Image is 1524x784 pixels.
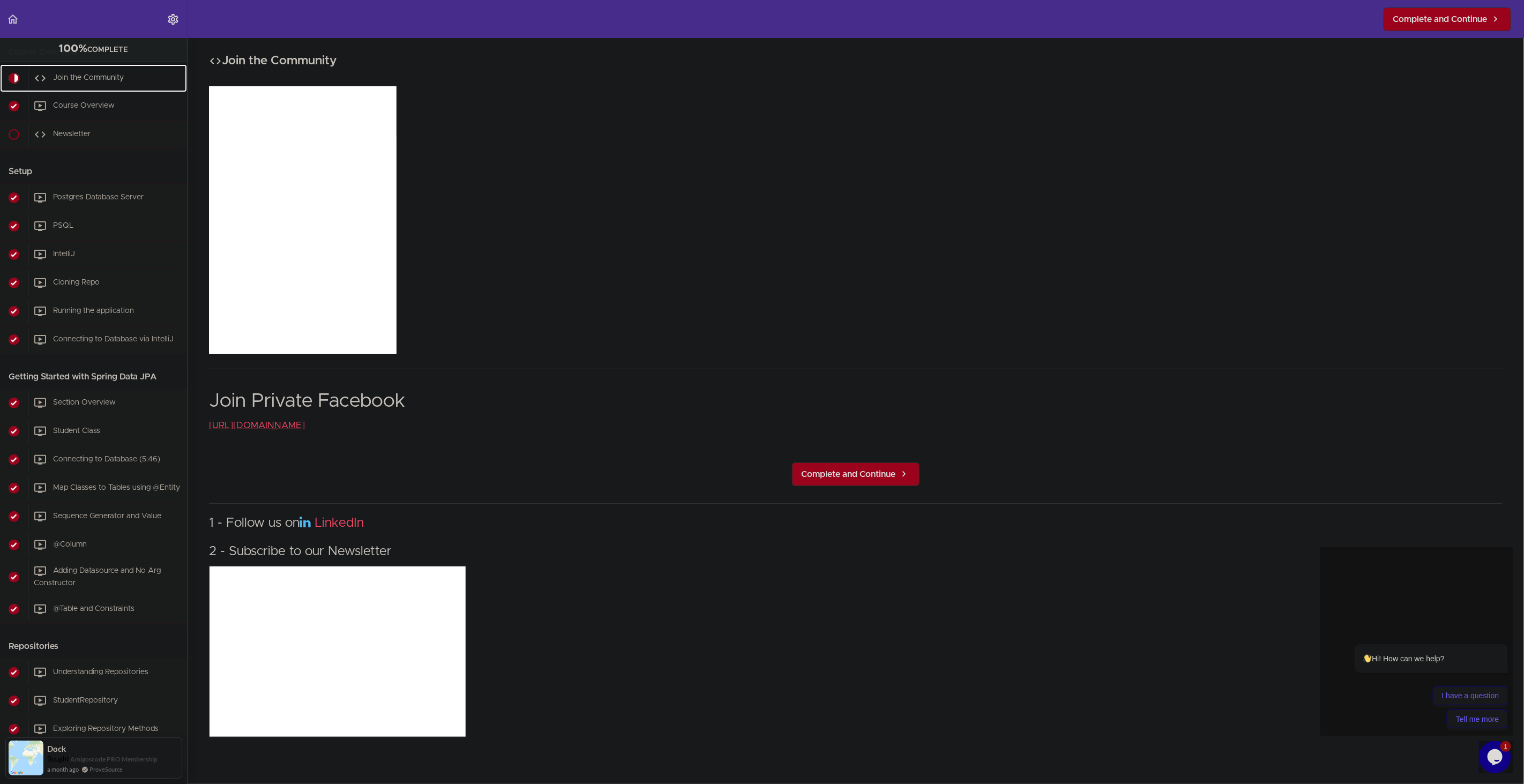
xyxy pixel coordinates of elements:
[801,468,895,481] span: Complete and Continue
[53,541,87,548] span: @Column
[1393,13,1487,26] span: Complete and Continue
[53,668,148,676] span: Understanding Repositories
[167,13,180,26] svg: Settings Menu
[209,543,1503,561] h3: 2 - Subscribe to our Newsletter
[53,725,159,733] span: Exploring Repository Methods
[53,605,135,613] span: @Table and Constraints
[59,43,88,54] span: 100%
[792,462,920,486] a: Complete and Continue
[53,456,160,463] span: Connecting to Database (5:46)
[209,391,1503,412] h1: Join Private Facebook
[6,13,19,26] svg: Back to course curriculum
[70,755,158,763] a: Amigoscode PRO Membership
[1320,547,1513,736] iframe: chat widget
[315,517,364,529] a: LinkedIn
[53,697,118,704] span: StudentRepository
[53,512,161,520] span: Sequence Generator and Value
[1479,741,1513,773] iframe: chat widget
[47,755,69,763] span: Bought
[53,102,115,109] span: Course Overview
[53,335,174,343] span: Connecting to Database via IntelliJ
[89,765,123,774] a: ProveSource
[53,130,91,138] span: Newsletter
[53,74,124,81] span: Join the Community
[47,765,79,774] span: a month ago
[1384,8,1511,31] a: Complete and Continue
[53,484,180,491] span: Map Classes to Tables using @Entity
[9,741,43,775] img: provesource social proof notification image
[53,193,144,201] span: Postgres Database Server
[209,52,1503,70] h2: Join the Community
[53,250,75,258] span: IntelliJ
[53,307,134,315] span: Running the application
[53,222,73,229] span: PSQL
[13,42,174,56] div: COMPLETE
[53,399,116,406] span: Section Overview
[53,427,100,435] span: Student Class
[34,567,161,587] span: Adding Datasource and No Arg Constructor
[209,421,305,430] a: [URL][DOMAIN_NAME]
[47,744,66,753] span: Dock
[209,514,1503,532] h3: 1 - Follow us on
[53,279,100,286] span: Cloning Repo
